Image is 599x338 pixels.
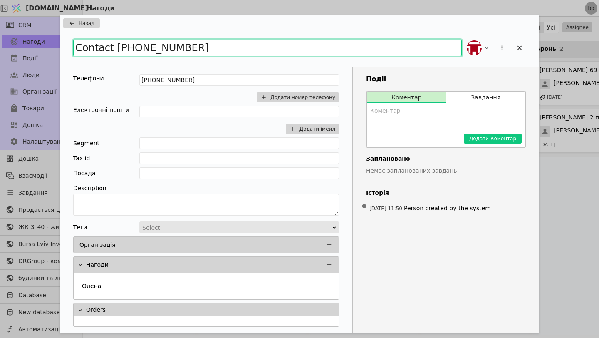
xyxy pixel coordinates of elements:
[73,152,90,164] div: Tax id
[60,15,539,333] div: Add Opportunity
[73,74,104,83] div: Телефони
[286,124,339,134] button: Додати імейл
[73,182,339,194] div: Description
[86,261,109,269] p: Нагоди
[257,92,339,102] button: Додати номер телефону
[73,106,129,114] div: Електронні пошти
[446,92,525,103] button: Завдання
[73,221,87,233] div: Теги
[79,241,116,249] p: Організація
[367,92,446,103] button: Коментар
[360,196,369,217] span: •
[79,20,94,27] span: Назад
[366,74,526,84] h3: Події
[369,206,404,211] span: [DATE] 11:50 :
[404,205,491,211] span: Person created by the system
[366,189,526,197] h4: Історія
[73,137,99,149] div: Segment
[464,134,522,144] button: Додати Коментар
[467,40,482,55] img: bo
[366,167,526,175] p: Немає запланованих завдань
[82,282,101,291] p: Олена
[366,154,526,163] h4: Заплановано
[73,167,96,179] div: Посада
[86,306,106,314] p: Orders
